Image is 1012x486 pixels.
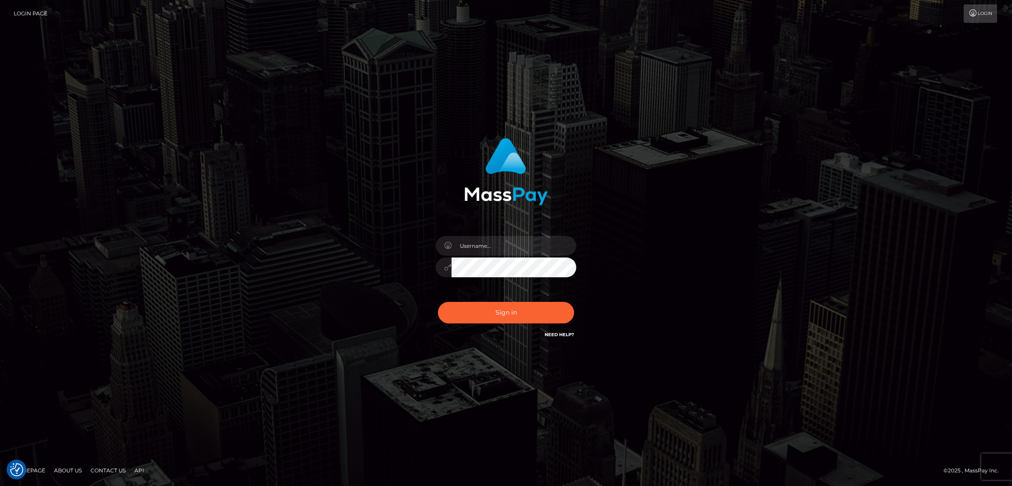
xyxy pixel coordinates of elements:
[87,464,129,477] a: Contact Us
[545,332,574,337] a: Need Help?
[14,4,47,23] a: Login Page
[51,464,85,477] a: About Us
[131,464,148,477] a: API
[452,236,576,256] input: Username...
[964,4,997,23] a: Login
[943,466,1005,475] div: © 2025 , MassPay Inc.
[438,302,574,323] button: Sign in
[10,463,23,476] button: Consent Preferences
[10,464,49,477] a: Homepage
[464,138,548,205] img: MassPay Login
[10,463,23,476] img: Revisit consent button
